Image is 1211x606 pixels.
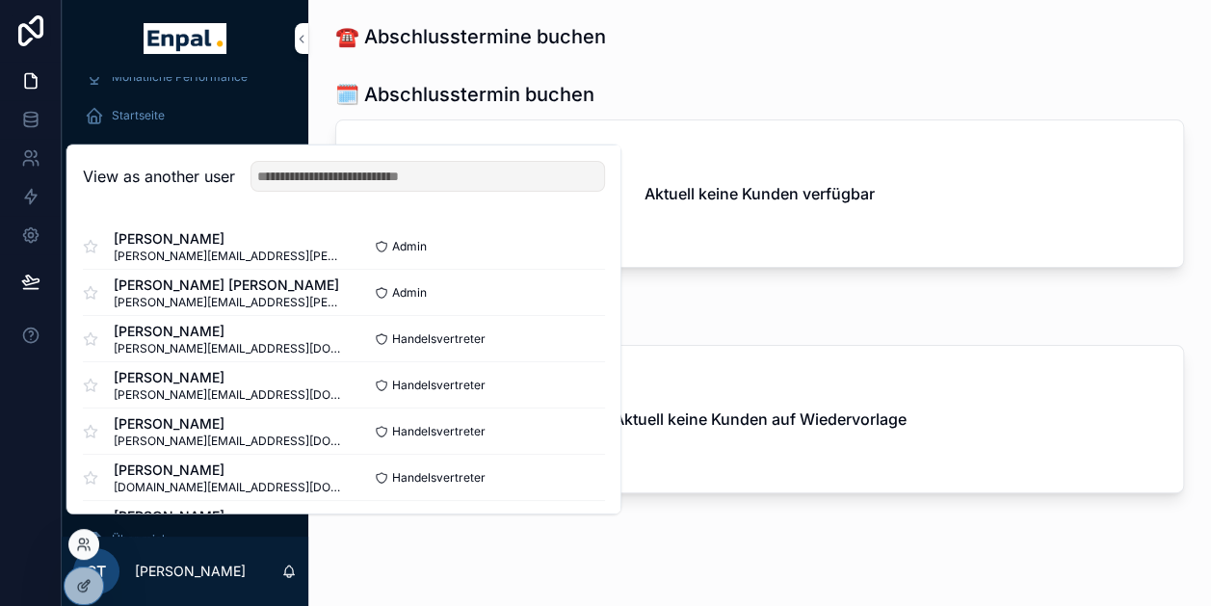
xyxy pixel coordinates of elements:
h1: ☎️ Abschlusstermine buchen [335,23,606,50]
div: scrollable content [62,77,308,537]
span: [PERSON_NAME] [114,413,344,433]
span: Über mich [112,532,169,547]
p: [PERSON_NAME] [135,562,246,581]
span: [PERSON_NAME] [114,228,344,248]
span: [PERSON_NAME] [114,460,344,479]
a: Mein Kalender [73,137,297,171]
span: [DOMAIN_NAME][EMAIL_ADDRESS][DOMAIN_NAME] [114,479,344,494]
span: [PERSON_NAME] [114,367,344,386]
a: Monatliche Performance [73,60,297,94]
span: Admin [392,238,427,253]
span: [PERSON_NAME][EMAIL_ADDRESS][DOMAIN_NAME] [114,386,344,402]
span: [PERSON_NAME][EMAIL_ADDRESS][PERSON_NAME][DOMAIN_NAME] [114,248,344,263]
img: App logo [144,23,225,54]
span: Handelsvertreter [392,469,486,485]
a: Über mich [73,522,297,557]
h2: Aktuell keine Kunden verfügbar [645,182,875,205]
h2: Aktuell keine Kunden auf Wiedervorlage [614,408,907,431]
span: Startseite [112,108,165,123]
span: Handelsvertreter [392,423,486,438]
span: [PERSON_NAME] [PERSON_NAME] [114,275,344,294]
a: Startseite [73,98,297,133]
span: [PERSON_NAME][EMAIL_ADDRESS][DOMAIN_NAME] [114,433,344,448]
span: Handelsvertreter [392,330,486,346]
span: [PERSON_NAME][EMAIL_ADDRESS][PERSON_NAME][DOMAIN_NAME] [114,294,344,309]
span: Admin [392,284,427,300]
span: Handelsvertreter [392,377,486,392]
span: [PERSON_NAME] [114,321,344,340]
h2: View as another user [83,165,235,188]
h1: 🗓️ Abschlusstermin buchen [335,81,594,108]
span: [PERSON_NAME][EMAIL_ADDRESS][DOMAIN_NAME] [114,340,344,356]
span: Monatliche Performance [112,69,248,85]
span: [PERSON_NAME] [114,506,344,525]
